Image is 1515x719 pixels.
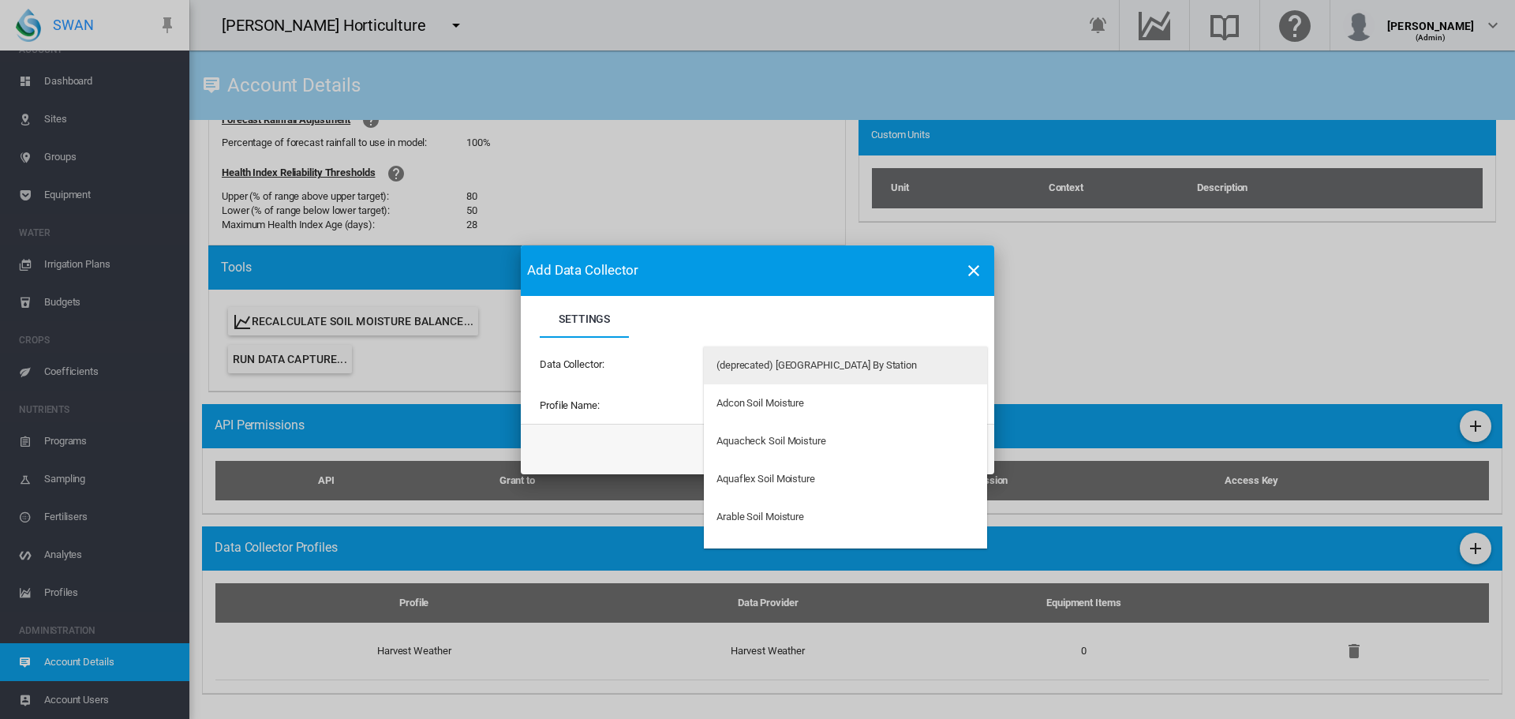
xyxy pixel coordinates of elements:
div: Adcon Soil Moisture [716,396,804,410]
div: (deprecated) [GEOGRAPHIC_DATA] By Station [716,358,917,373]
div: Arable Weather Forecast [716,548,825,562]
div: Aquacheck Soil Moisture [716,434,826,448]
div: Arable Soil Moisture [716,510,804,524]
div: Aquaflex Soil Moisture [716,472,815,486]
